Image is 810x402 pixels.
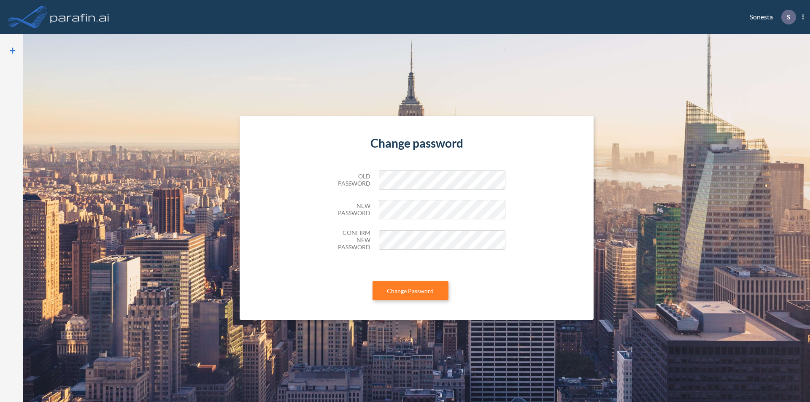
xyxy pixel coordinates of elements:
[328,136,505,151] h4: Change password
[328,202,370,217] h5: New Password
[49,8,111,25] img: logo
[328,173,370,187] h5: Old Password
[737,10,804,24] div: Sonesta
[373,281,448,300] button: Change Password
[787,13,791,21] p: S
[328,229,370,251] h5: Confirm New Password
